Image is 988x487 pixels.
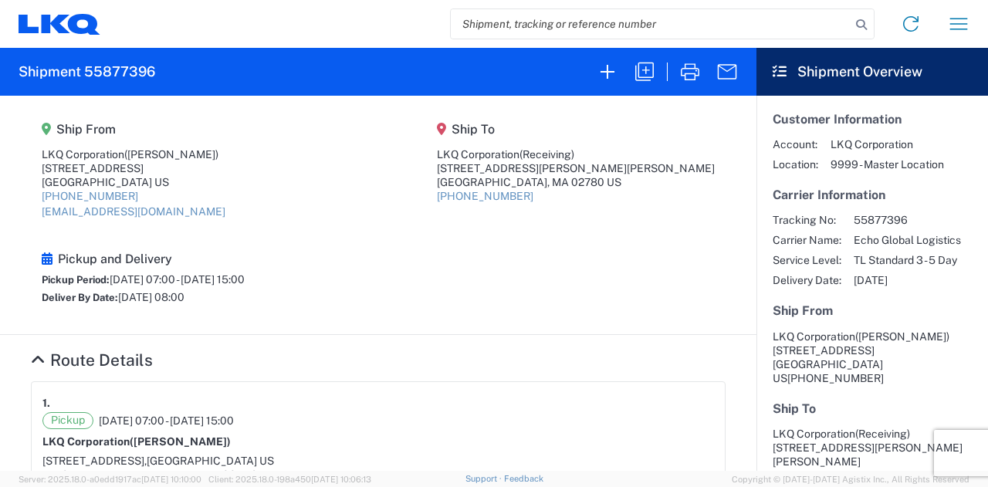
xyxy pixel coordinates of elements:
[42,412,93,429] span: Pickup
[756,48,988,96] header: Shipment Overview
[773,157,818,171] span: Location:
[19,63,155,81] h2: Shipment 55877396
[773,253,841,267] span: Service Level:
[141,475,201,484] span: [DATE] 10:10:00
[42,147,225,161] div: LKQ Corporation
[99,414,234,428] span: [DATE] 07:00 - [DATE] 15:00
[773,137,818,151] span: Account:
[42,455,147,467] span: [STREET_ADDRESS],
[773,273,841,287] span: Delivery Date:
[773,188,972,202] h5: Carrier Information
[208,475,371,484] span: Client: 2025.18.0-198a450
[130,435,231,448] span: ([PERSON_NAME])
[773,330,855,343] span: LKQ Corporation
[773,303,972,318] h5: Ship From
[855,428,910,440] span: (Receiving)
[437,122,715,137] h5: Ship To
[19,475,201,484] span: Server: 2025.18.0-a0edd1917ac
[773,330,972,385] address: [GEOGRAPHIC_DATA] US
[42,175,225,189] div: [GEOGRAPHIC_DATA] US
[42,468,714,482] div: [PHONE_NUMBER], [EMAIL_ADDRESS][DOMAIN_NAME]
[42,205,225,218] a: [EMAIL_ADDRESS][DOMAIN_NAME]
[118,291,184,303] span: [DATE] 08:00
[787,372,884,384] span: [PHONE_NUMBER]
[42,393,50,412] strong: 1.
[110,273,245,286] span: [DATE] 07:00 - [DATE] 15:00
[311,475,371,484] span: [DATE] 10:06:13
[42,274,110,286] span: Pickup Period:
[519,148,574,161] span: (Receiving)
[732,472,969,486] span: Copyright © [DATE]-[DATE] Agistix Inc., All Rights Reserved
[854,233,961,247] span: Echo Global Logistics
[42,252,245,266] h5: Pickup and Delivery
[42,161,225,175] div: [STREET_ADDRESS]
[437,161,715,175] div: [STREET_ADDRESS][PERSON_NAME][PERSON_NAME]
[773,112,972,127] h5: Customer Information
[451,9,851,39] input: Shipment, tracking or reference number
[147,455,274,467] span: [GEOGRAPHIC_DATA] US
[855,330,949,343] span: ([PERSON_NAME])
[31,350,153,370] a: Hide Details
[773,213,841,227] span: Tracking No:
[831,137,944,151] span: LKQ Corporation
[42,435,231,448] strong: LKQ Corporation
[437,147,715,161] div: LKQ Corporation
[773,344,875,357] span: [STREET_ADDRESS]
[854,273,961,287] span: [DATE]
[465,474,504,483] a: Support
[854,253,961,267] span: TL Standard 3 - 5 Day
[437,190,533,202] a: [PHONE_NUMBER]
[437,175,715,189] div: [GEOGRAPHIC_DATA], MA 02780 US
[773,401,972,416] h5: Ship To
[42,122,225,137] h5: Ship From
[773,233,841,247] span: Carrier Name:
[504,474,543,483] a: Feedback
[124,148,218,161] span: ([PERSON_NAME])
[854,213,961,227] span: 55877396
[831,157,944,171] span: 9999 - Master Location
[773,428,963,468] span: LKQ Corporation [STREET_ADDRESS][PERSON_NAME][PERSON_NAME]
[42,190,138,202] a: [PHONE_NUMBER]
[42,292,118,303] span: Deliver By Date:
